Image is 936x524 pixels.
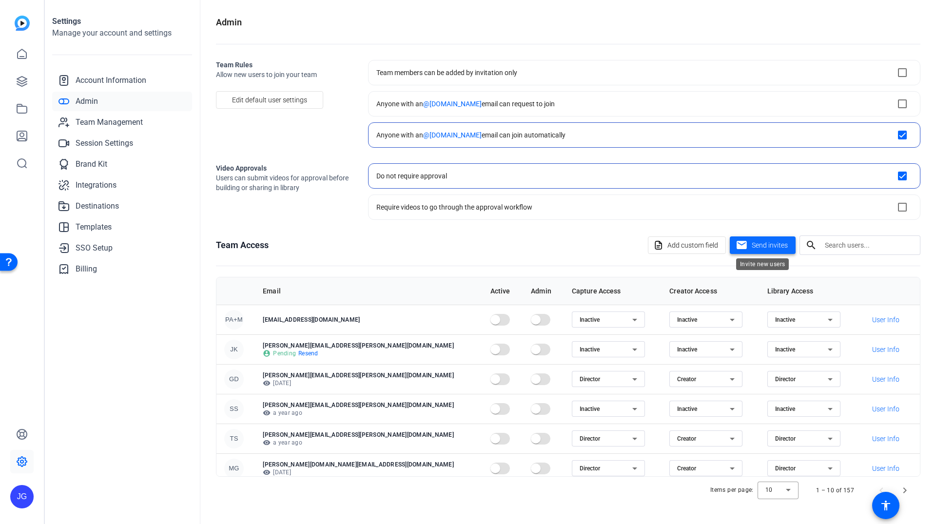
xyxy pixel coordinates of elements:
[263,342,474,349] p: [PERSON_NAME][EMAIL_ADDRESS][PERSON_NAME][DOMAIN_NAME]
[52,238,192,258] a: SSO Setup
[52,113,192,132] a: Team Management
[263,461,474,468] p: [PERSON_NAME][DOMAIN_NAME][EMAIL_ADDRESS][DOMAIN_NAME]
[865,311,906,329] button: User Info
[216,238,269,252] h1: Team Access
[216,173,352,193] span: Users can submit videos for approval before building or sharing in library
[662,277,759,305] th: Creator Access
[263,439,474,446] p: a year ago
[224,399,244,419] div: SS
[865,370,906,388] button: User Info
[216,163,352,173] h2: Video Approvals
[872,374,899,384] span: User Info
[580,316,600,323] span: Inactive
[224,429,244,448] div: TS
[76,116,143,128] span: Team Management
[216,16,242,29] h1: Admin
[580,465,600,472] span: Director
[263,316,474,324] p: [EMAIL_ADDRESS][DOMAIN_NAME]
[52,196,192,216] a: Destinations
[216,60,352,70] h2: Team Rules
[52,92,192,111] a: Admin
[865,341,906,358] button: User Info
[376,99,555,109] div: Anyone with an email can request to join
[224,369,244,389] div: GD
[775,435,796,442] span: Director
[298,349,318,357] span: Resend
[52,27,192,39] h2: Manage your account and settings
[870,479,893,502] button: Previous page
[872,434,899,444] span: User Info
[76,137,133,149] span: Session Settings
[677,316,697,323] span: Inactive
[648,236,726,254] button: Add custom field
[76,263,97,275] span: Billing
[224,459,244,478] div: MG
[376,202,532,212] div: Require videos to go through the approval workflow
[730,236,796,254] button: Send invites
[677,435,696,442] span: Creator
[872,345,899,354] span: User Info
[76,242,113,254] span: SSO Setup
[865,460,906,477] button: User Info
[775,376,796,383] span: Director
[865,430,906,447] button: User Info
[376,130,565,140] div: Anyone with an email can join automatically
[865,400,906,418] button: User Info
[880,500,892,511] mat-icon: accessibility
[76,200,119,212] span: Destinations
[224,310,244,330] div: PA+M
[760,277,857,305] th: Library Access
[775,316,795,323] span: Inactive
[52,175,192,195] a: Integrations
[263,409,474,417] p: a year ago
[580,406,600,412] span: Inactive
[15,16,30,31] img: blue-gradient.svg
[677,346,697,353] span: Inactive
[775,346,795,353] span: Inactive
[255,277,482,305] th: Email
[523,277,564,305] th: Admin
[483,277,524,305] th: Active
[263,379,271,387] mat-icon: visibility
[76,158,107,170] span: Brand Kit
[580,346,600,353] span: Inactive
[816,485,854,495] div: 1 – 10 of 157
[224,340,244,359] div: JK
[677,406,697,412] span: Inactive
[273,349,296,357] span: Pending
[564,277,662,305] th: Capture Access
[52,259,192,279] a: Billing
[710,485,754,495] div: Items per page:
[263,468,271,476] mat-icon: visibility
[263,371,474,379] p: [PERSON_NAME][EMAIL_ADDRESS][PERSON_NAME][DOMAIN_NAME]
[263,439,271,446] mat-icon: visibility
[232,91,307,109] span: Edit default user settings
[775,465,796,472] span: Director
[263,349,271,357] mat-icon: account_circle
[667,236,718,254] span: Add custom field
[736,239,748,252] mat-icon: mail
[423,100,482,108] span: @[DOMAIN_NAME]
[677,465,696,472] span: Creator
[52,16,192,27] h1: Settings
[893,479,916,502] button: Next page
[216,70,352,79] span: Allow new users to join your team
[52,155,192,174] a: Brand Kit
[872,464,899,473] span: User Info
[10,485,34,508] div: JG
[423,131,482,139] span: @[DOMAIN_NAME]
[872,315,899,325] span: User Info
[677,376,696,383] span: Creator
[216,91,323,109] button: Edit default user settings
[799,239,823,251] mat-icon: search
[76,75,146,86] span: Account Information
[263,379,474,387] p: [DATE]
[580,376,600,383] span: Director
[263,468,474,476] p: [DATE]
[263,401,474,409] p: [PERSON_NAME][EMAIL_ADDRESS][PERSON_NAME][DOMAIN_NAME]
[376,171,447,181] div: Do not require approval
[76,179,117,191] span: Integrations
[52,217,192,237] a: Templates
[52,134,192,153] a: Session Settings
[752,240,788,251] span: Send invites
